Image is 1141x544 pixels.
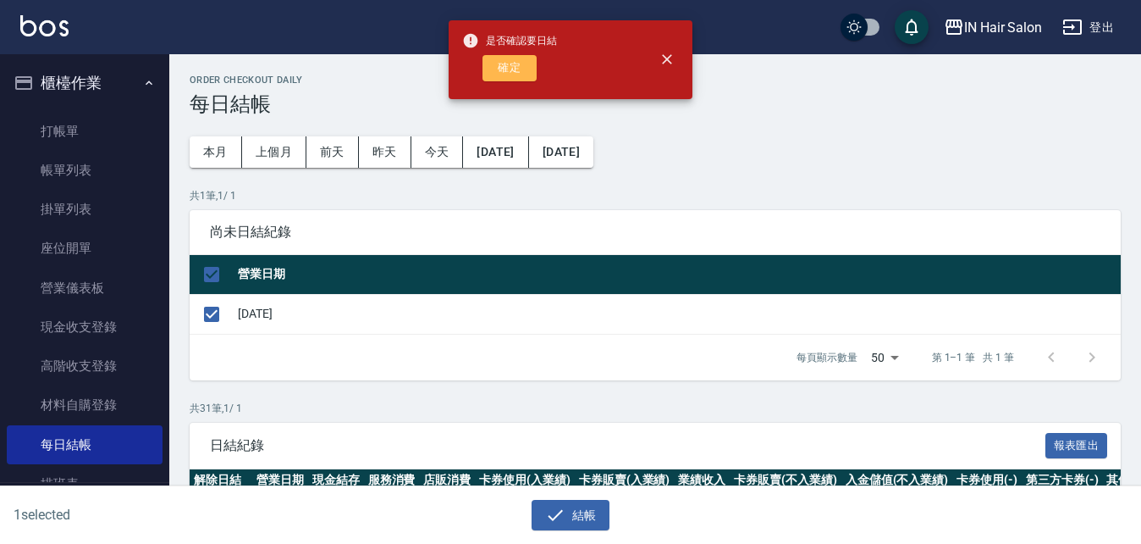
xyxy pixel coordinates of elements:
[190,469,252,491] th: 解除日結
[306,136,359,168] button: 前天
[575,469,675,491] th: 卡券販賣(入業績)
[190,136,242,168] button: 本月
[674,469,730,491] th: 業績收入
[359,136,411,168] button: 昨天
[7,464,163,503] a: 排班表
[796,350,857,365] p: 每頁顯示數量
[190,188,1121,203] p: 共 1 筆, 1 / 1
[7,269,163,308] a: 營業儀表板
[7,190,163,229] a: 掛單列表
[7,229,163,268] a: 座位開單
[964,17,1042,38] div: IN Hair Salon
[1045,433,1108,459] button: 報表匯出
[210,437,1045,454] span: 日結紀錄
[529,136,593,168] button: [DATE]
[895,10,929,44] button: save
[411,136,464,168] button: 今天
[190,75,1121,86] h2: Order checkout daily
[190,401,1121,416] p: 共 31 筆, 1 / 1
[242,136,306,168] button: 上個月
[210,224,1100,241] span: 尚未日結紀錄
[932,350,1014,365] p: 第 1–1 筆 共 1 筆
[937,10,1049,45] button: IN Hair Salon
[1022,469,1103,491] th: 第三方卡券(-)
[419,469,475,491] th: 店販消費
[864,335,905,380] div: 50
[7,386,163,425] a: 材料自購登錄
[1045,436,1108,452] a: 報表匯出
[7,151,163,190] a: 帳單列表
[252,469,308,491] th: 營業日期
[952,469,1022,491] th: 卡券使用(-)
[462,32,557,49] span: 是否確認要日結
[463,136,528,168] button: [DATE]
[475,469,575,491] th: 卡券使用(入業績)
[648,41,686,78] button: close
[7,347,163,386] a: 高階收支登錄
[1056,12,1121,43] button: 登出
[482,55,537,81] button: 確定
[234,255,1121,295] th: 營業日期
[20,15,69,36] img: Logo
[7,308,163,347] a: 現金收支登錄
[532,500,610,531] button: 結帳
[730,469,841,491] th: 卡券販賣(不入業績)
[7,112,163,151] a: 打帳單
[308,469,364,491] th: 現金結存
[7,61,163,105] button: 櫃檯作業
[7,425,163,464] a: 每日結帳
[190,92,1121,116] h3: 每日結帳
[234,294,1121,334] td: [DATE]
[364,469,420,491] th: 服務消費
[14,504,282,525] h6: 1 selected
[841,469,953,491] th: 入金儲值(不入業績)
